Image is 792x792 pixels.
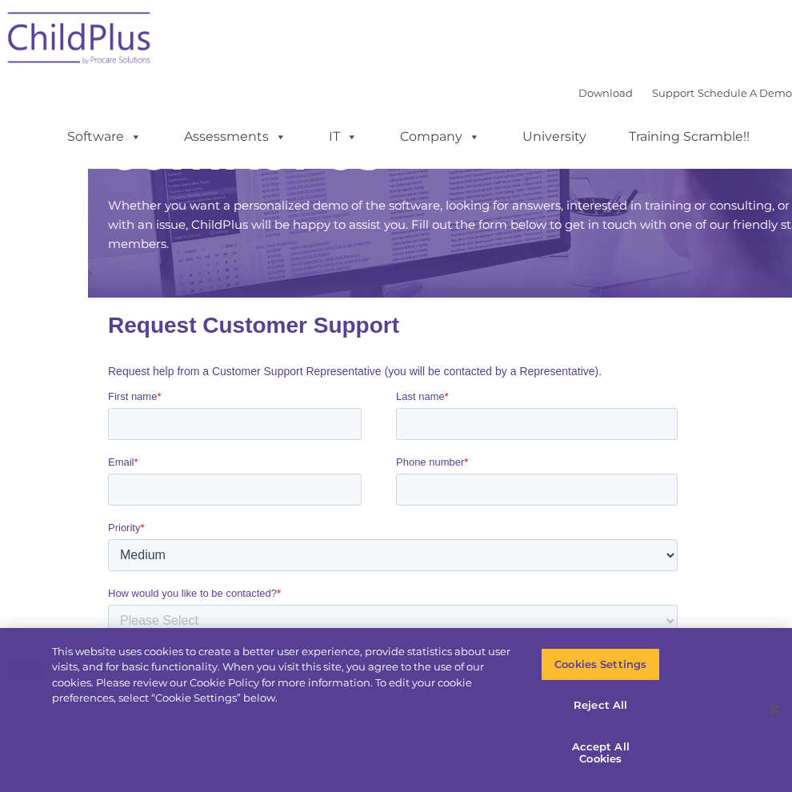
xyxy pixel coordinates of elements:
a: Software [51,121,158,153]
a: Schedule A Demo [698,86,792,99]
a: IT [313,121,374,153]
button: Reject All [541,689,660,722]
a: Company [384,121,496,153]
a: University [506,121,602,153]
a: Training Scramble!! [613,121,766,153]
button: Accept All Cookies [541,730,660,776]
a: Download [578,86,633,99]
button: Close [757,692,792,727]
a: Assessments [168,121,302,153]
a: Support [652,86,694,99]
font: | [578,86,792,99]
button: Cookies Settings [541,648,660,682]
